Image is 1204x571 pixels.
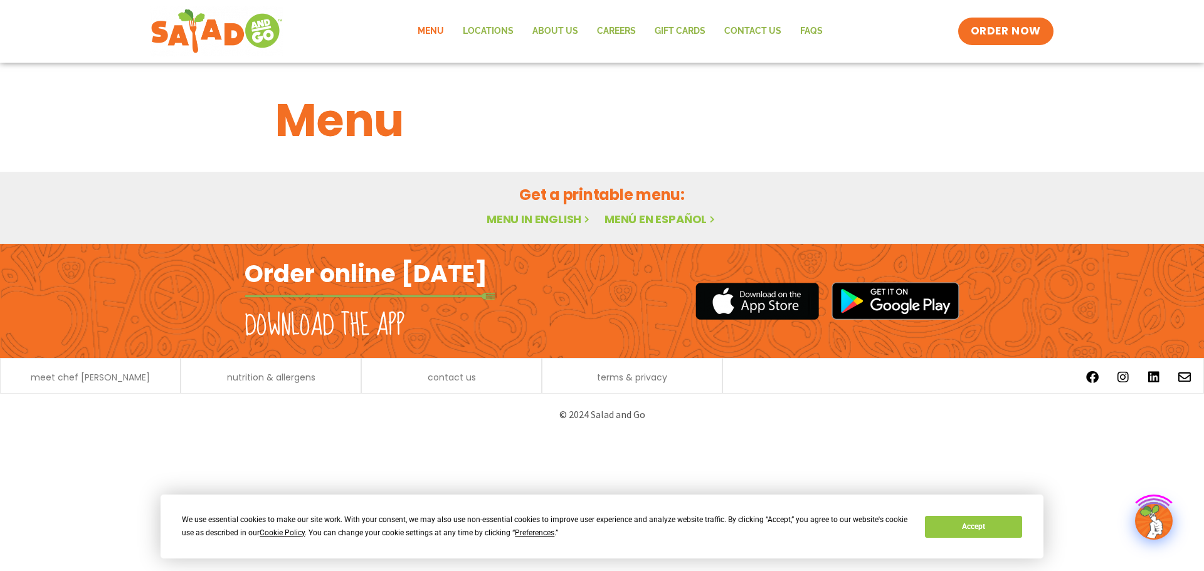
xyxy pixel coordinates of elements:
h2: Get a printable menu: [275,184,929,206]
a: ORDER NOW [958,18,1053,45]
div: We use essential cookies to make our site work. With your consent, we may also use non-essential ... [182,513,910,540]
img: google_play [832,282,959,320]
img: new-SAG-logo-768×292 [150,6,283,56]
img: fork [245,293,495,300]
span: Preferences [515,528,554,537]
h2: Download the app [245,308,404,343]
a: GIFT CARDS [645,17,715,46]
a: Contact Us [715,17,791,46]
a: terms & privacy [597,373,667,382]
a: contact us [428,373,476,382]
a: Careers [588,17,645,46]
h2: Order online [DATE] [245,258,487,289]
a: meet chef [PERSON_NAME] [31,373,150,382]
h1: Menu [275,86,929,154]
a: Menu [408,17,453,46]
a: FAQs [791,17,832,46]
a: About Us [523,17,588,46]
a: Menú en español [605,211,717,227]
a: Menu in English [487,211,592,227]
div: Cookie Consent Prompt [161,495,1043,558]
p: © 2024 Salad and Go [251,406,953,423]
button: Accept [925,516,1022,538]
nav: Menu [408,17,832,46]
span: ORDER NOW [971,24,1041,39]
a: Locations [453,17,523,46]
img: appstore [695,281,819,322]
span: Cookie Policy [260,528,305,537]
a: nutrition & allergens [227,373,315,382]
